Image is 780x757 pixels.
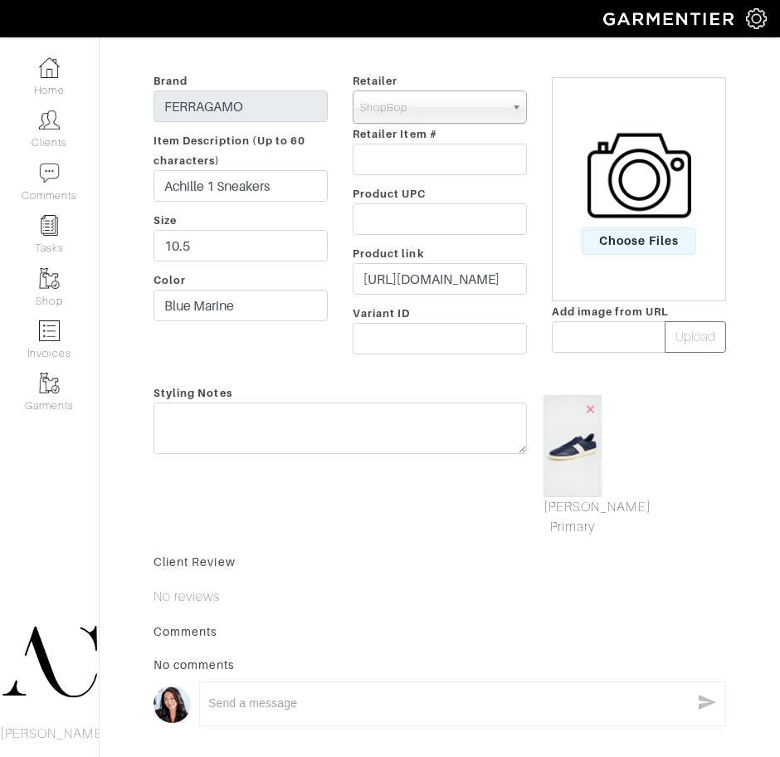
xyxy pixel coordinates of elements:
[39,268,60,289] img: garments-icon-b7da505a4dc4fd61783c78ac3ca0ef83fa9d6f193b1c9dc38574b1d14d53ca28.png
[154,274,186,286] span: Color
[39,57,60,78] img: dashboard-icon-dbcd8f5a0b271acd01030246c82b418ddd0df26cd7fceb0bd07c9910d44c42f6.png
[353,307,411,320] span: Variant ID
[587,124,691,227] img: camera-icon-fc4d3dba96d4bd47ec8a31cd2c90eca330c9151d3c012df1ec2579f4b5ff7bac.png
[154,623,726,640] div: Comments
[544,395,602,497] img: sferr3096554280_1714679574637_2-0.jpeg
[665,321,726,353] button: Upload
[353,128,437,140] span: Retailer Item #
[360,91,505,125] span: ShopBop
[39,373,60,393] img: garments-icon-b7da505a4dc4fd61783c78ac3ca0ef83fa9d6f193b1c9dc38574b1d14d53ca28.png
[154,381,232,405] span: Styling Notes
[154,686,191,723] img: avatar
[584,398,597,420] span: ×
[154,587,726,607] p: No reviews
[353,247,424,260] span: Product link
[544,497,602,537] a: Mark As Primary
[154,554,726,570] div: Client Review
[552,305,669,318] span: Add image from URL
[746,8,767,29] img: gear-icon-white-bd11855cb880d31180b6d7d6211b90ccbf57a29d726f0c71d8c61bd08dd39cc2.png
[595,4,746,33] img: garmentier-logo-header-white-b43fb05a5012e4ada735d5af1a66efaba907eab6374d6393d1fbf88cb4ef424d.png
[154,134,305,167] span: Item Description (Up to 60 characters)
[39,110,60,130] img: clients-icon-6bae9207a08558b7cb47a8932f037763ab4055f8c8b6bfacd5dc20c3e0201464.png
[353,75,397,87] span: Retailer
[154,657,726,673] div: No comments
[154,214,177,227] span: Size
[582,227,697,255] span: Choose Files
[39,163,60,183] img: comment-icon-a0a6a9ef722e966f86d9cbdc48e553b5cf19dbc54f86b18d962a5391bc8f6eb6.png
[39,320,60,341] img: orders-icon-0abe47150d42831381b5fb84f609e132dff9fe21cb692f30cb5eec754e2cba89.png
[39,215,60,236] img: reminder-icon-8004d30b9f0a5d33ae49ab947aed9ed385cf756f9e5892f1edd6e32f2345188e.png
[154,75,188,87] span: Brand
[353,188,427,200] span: Product UPC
